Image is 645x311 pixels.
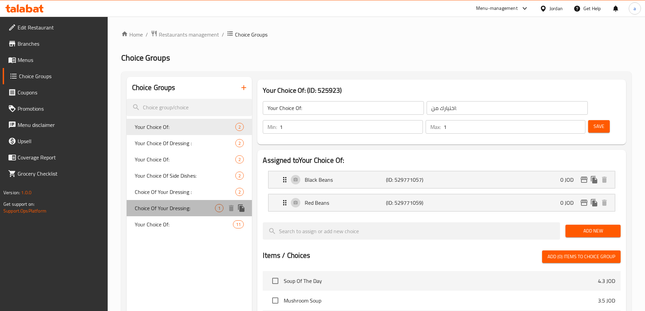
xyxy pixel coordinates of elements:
[233,220,244,228] div: Choices
[430,123,441,131] p: Max:
[135,139,236,147] span: Your Choice Of Dressing :
[135,172,236,180] span: Your Choice Of Side Dishes:
[121,30,631,39] nav: breadcrumb
[127,135,252,151] div: Your Choice Of Dressing :2
[565,225,621,237] button: Add New
[599,175,609,185] button: delete
[560,199,579,207] p: 0 JOD
[127,200,252,216] div: Choice Of Your Dressing:1deleteduplicate
[284,277,598,285] span: Soup Of The Day
[226,203,236,213] button: delete
[3,52,108,68] a: Menus
[18,137,102,145] span: Upsell
[18,23,102,31] span: Edit Restaurant
[236,189,243,195] span: 2
[263,250,310,261] h2: Items / Choices
[579,198,589,208] button: edit
[268,274,282,288] span: Select choice
[263,191,621,214] li: Expand
[236,140,243,147] span: 2
[263,222,560,240] input: search
[3,133,108,149] a: Upsell
[550,5,563,12] div: Jordan
[235,172,244,180] div: Choices
[127,99,252,116] input: search
[235,123,244,131] div: Choices
[127,119,252,135] div: Your Choice Of:2
[476,4,518,13] div: Menu-management
[235,139,244,147] div: Choices
[594,122,604,131] span: Save
[3,149,108,165] a: Coverage Report
[3,36,108,52] a: Branches
[579,175,589,185] button: edit
[127,184,252,200] div: Choice Of Your Dressing :2
[560,176,579,184] p: 0 JOD
[18,121,102,129] span: Menu disclaimer
[233,221,243,228] span: 11
[159,30,219,39] span: Restaurants management
[305,176,386,184] p: Black Beans
[263,155,621,165] h2: Assigned to Your Choice Of:
[18,40,102,48] span: Branches
[305,199,386,207] p: Red Beans
[18,105,102,113] span: Promotions
[146,30,148,39] li: /
[222,30,224,39] li: /
[3,200,35,208] span: Get support on:
[236,203,246,213] button: duplicate
[3,68,108,84] a: Choice Groups
[121,30,143,39] a: Home
[588,120,610,133] button: Save
[135,220,233,228] span: Your Choice Of:
[121,50,170,65] span: Choice Groups
[598,277,615,285] p: 4.3 JOD
[3,117,108,133] a: Menu disclaimer
[151,30,219,39] a: Restaurants management
[386,176,440,184] p: (ID: 529771057)
[235,188,244,196] div: Choices
[386,199,440,207] p: (ID: 529771059)
[3,206,46,215] a: Support.OpsPlatform
[284,296,598,305] span: Mushroom Soup
[263,168,621,191] li: Expand
[127,216,252,232] div: Your Choice Of:11
[127,151,252,168] div: Your Choice Of:2
[547,252,615,261] span: Add (0) items to choice group
[268,194,615,211] div: Expand
[263,85,621,96] h3: Your Choice Of: (ID: 525923)
[235,30,267,39] span: Choice Groups
[599,198,609,208] button: delete
[3,188,20,197] span: Version:
[235,155,244,163] div: Choices
[135,155,236,163] span: Your Choice Of:
[3,165,108,182] a: Grocery Checklist
[215,204,223,212] div: Choices
[135,188,236,196] span: Choice Of Your Dressing :
[19,72,102,80] span: Choice Groups
[598,296,615,305] p: 3.5 JOD
[236,124,243,130] span: 2
[589,175,599,185] button: duplicate
[18,153,102,161] span: Coverage Report
[236,156,243,163] span: 2
[21,188,31,197] span: 1.0.0
[267,123,277,131] p: Min:
[268,171,615,188] div: Expand
[127,168,252,184] div: Your Choice Of Side Dishes:2
[268,293,282,308] span: Select choice
[3,84,108,101] a: Coupons
[589,198,599,208] button: duplicate
[18,56,102,64] span: Menus
[215,205,223,212] span: 1
[3,19,108,36] a: Edit Restaurant
[18,88,102,96] span: Coupons
[135,123,236,131] span: Your Choice Of:
[633,5,636,12] span: a
[571,227,615,235] span: Add New
[542,250,621,263] button: Add (0) items to choice group
[135,204,215,212] span: Choice Of Your Dressing:
[236,173,243,179] span: 2
[132,83,175,93] h2: Choice Groups
[3,101,108,117] a: Promotions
